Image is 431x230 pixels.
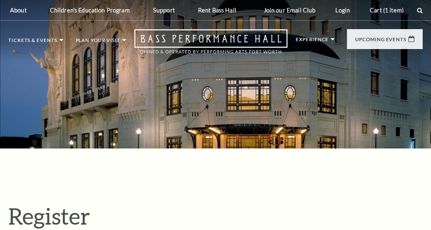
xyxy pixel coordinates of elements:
p: Plan Your Visit [76,38,121,47]
p: Tickets & Events [8,38,57,47]
p: Experience [296,37,329,46]
p: Support [153,7,175,14]
p: Upcoming Events [355,37,406,46]
p: Children's Education Program [50,7,130,14]
p: Rent Bass Hall [198,7,236,14]
p: About [10,7,27,14]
